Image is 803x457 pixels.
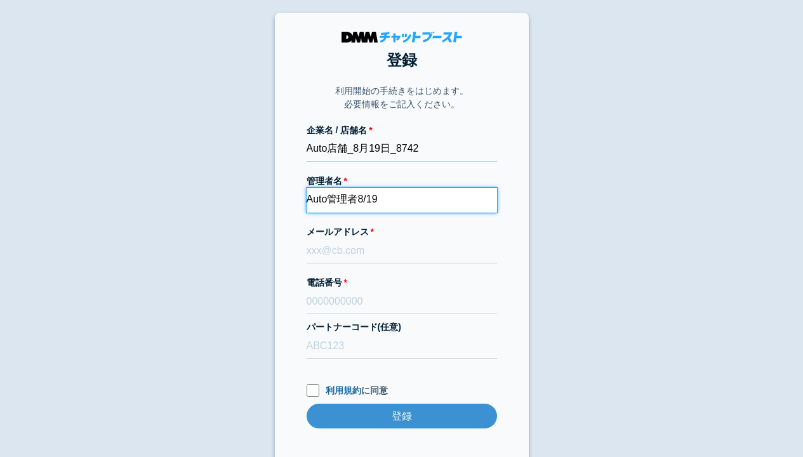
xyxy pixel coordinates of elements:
input: 登録 [307,404,497,428]
input: ABC123 [307,334,497,359]
p: 利用開始の手続きをはじめます。 必要情報をご記入ください。 [335,84,468,111]
input: xxx@cb.com [307,239,497,263]
input: 株式会社チャットブースト [307,137,497,162]
input: 会話 太郎 [307,188,497,213]
img: DMMチャットブースト [342,32,462,43]
label: メールアドレス [307,225,497,239]
label: 管理者名 [307,175,497,188]
h1: 登録 [307,49,497,72]
label: に同意 [307,384,497,397]
label: 企業名 / 店舗名 [307,124,497,137]
input: 0000000000 [307,289,497,314]
label: パートナーコード(任意) [307,321,497,334]
input: 利用規約に同意 [307,384,319,397]
a: 利用規約 [326,385,361,395]
label: 電話番号 [307,276,497,289]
